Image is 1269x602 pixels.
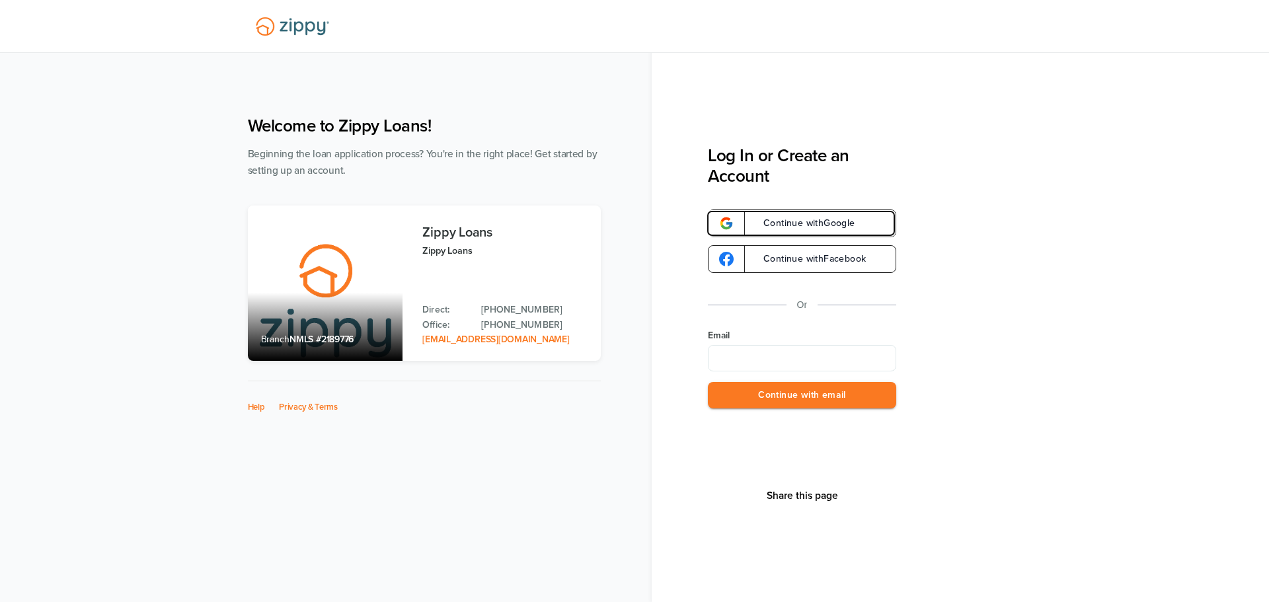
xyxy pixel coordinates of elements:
a: Direct Phone: 512-975-2947 [481,303,587,317]
a: Email Address: zippyguide@zippymh.com [422,334,569,345]
span: Beginning the loan application process? You're in the right place! Get started by setting up an a... [248,148,597,176]
p: Office: [422,318,468,332]
img: google-logo [719,216,734,231]
span: Continue with Facebook [750,254,866,264]
p: Zippy Loans [422,243,587,258]
span: Continue with Google [750,219,855,228]
button: Share This Page [763,489,842,502]
label: Email [708,329,896,342]
h3: Log In or Create an Account [708,145,896,186]
a: google-logoContinue withGoogle [708,209,896,237]
p: Direct: [422,303,468,317]
input: Email Address [708,345,896,371]
a: Privacy & Terms [279,402,338,412]
button: Continue with email [708,382,896,409]
h1: Welcome to Zippy Loans! [248,116,601,136]
span: Branch [261,334,290,345]
p: Or [797,297,808,313]
img: google-logo [719,252,734,266]
a: google-logoContinue withFacebook [708,245,896,273]
img: Lender Logo [248,11,337,42]
a: Office Phone: 512-975-2947 [481,318,587,332]
a: Help [248,402,265,412]
span: NMLS #2189776 [289,334,354,345]
h3: Zippy Loans [422,225,587,240]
